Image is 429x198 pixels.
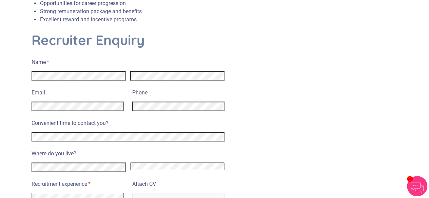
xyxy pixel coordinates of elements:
input: Last [130,71,225,81]
legend: Where do you live? [32,148,225,158]
legend: Name [32,57,225,66]
label: Recruitment experience [32,178,124,188]
select: Country [130,162,225,170]
label: Phone [132,87,225,97]
input: State / Province / Region [32,162,126,172]
li: Excellent reward and incentive programs [40,16,180,24]
span: 1 [407,176,413,182]
label: Email [32,87,124,97]
label: Convenient time to contact you? [32,117,225,127]
label: Attach CV [132,178,225,188]
input: First [32,71,126,81]
img: Chatbot [407,176,427,196]
h1: Recruiter Enquiry [32,32,225,48]
li: Strong remuneration package and benefits [40,7,180,16]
